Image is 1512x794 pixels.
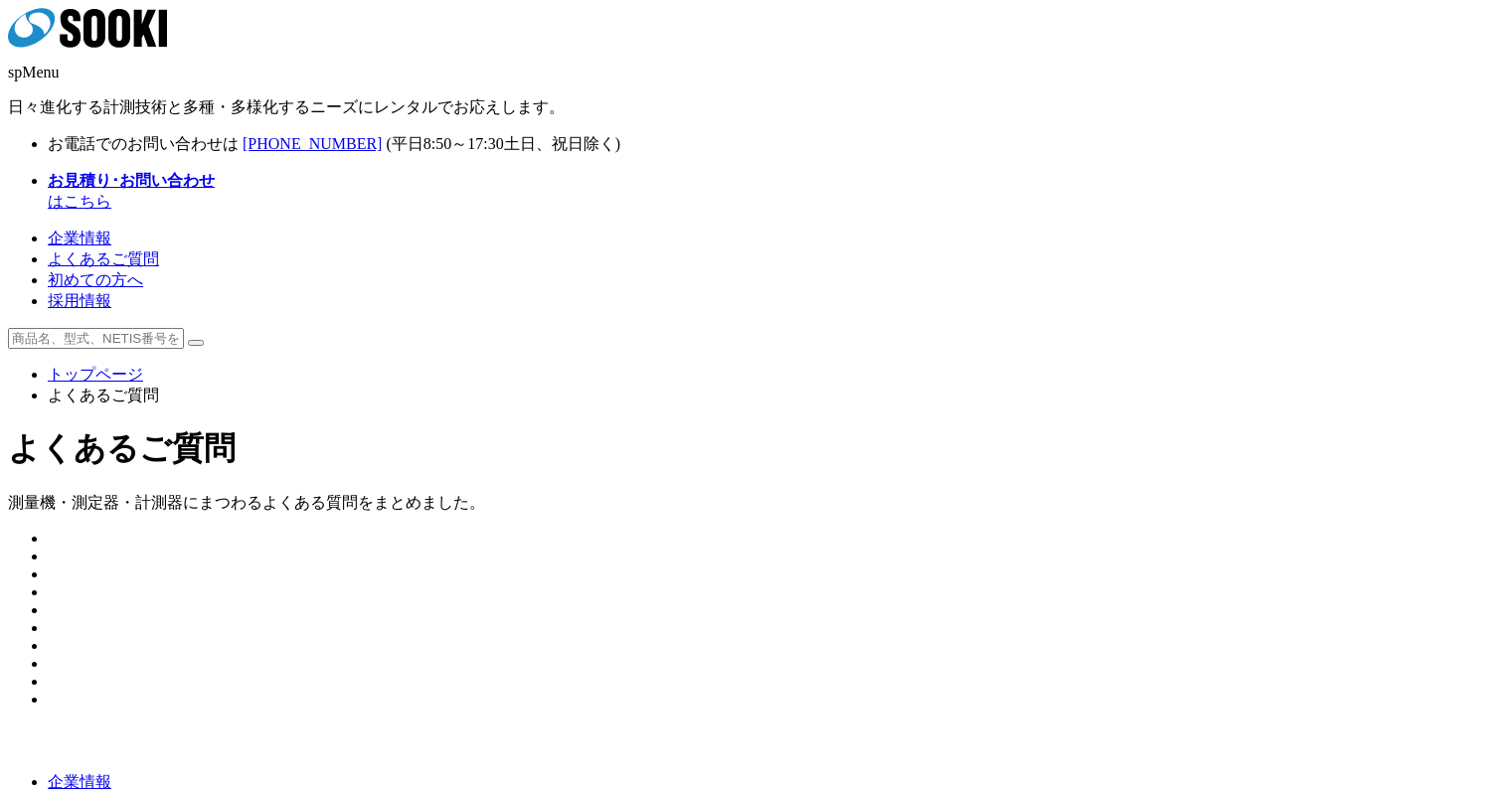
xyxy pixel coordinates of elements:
a: [PHONE_NUMBER] [243,135,382,152]
a: 企業情報 [48,773,111,790]
a: 企業情報 [48,230,111,246]
p: 測量機・測定器・計測器にまつわるよくある質問をまとめました。 [8,493,1504,514]
h1: よくあるご質問 [8,427,1504,471]
a: トップページ [48,366,143,383]
input: 商品名、型式、NETIS番号を入力してください [8,328,184,349]
a: よくあるご質問 [48,250,159,267]
strong: お見積り･お問い合わせ [48,172,215,189]
li: よくあるご質問 [48,386,1504,406]
a: 採用情報 [48,292,111,309]
a: お見積り･お問い合わせはこちら [48,172,215,210]
span: お電話でのお問い合わせは [48,135,239,152]
p: 日々進化する計測技術と多種・多様化するニーズにレンタルでお応えします。 [8,97,1504,118]
span: (平日 ～ 土日、祝日除く) [386,135,620,152]
span: はこちら [48,172,215,210]
span: 8:50 [423,135,451,152]
a: 初めての方へ [48,271,143,288]
span: 17:30 [467,135,503,152]
span: spMenu [8,64,60,80]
